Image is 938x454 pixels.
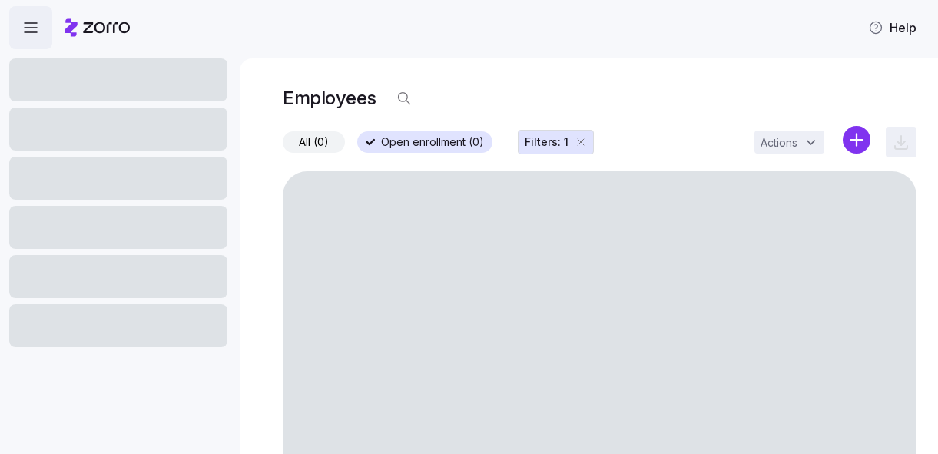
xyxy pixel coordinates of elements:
button: Actions [754,131,824,154]
h1: Employees [283,86,376,110]
span: Open enrollment (0) [381,132,484,152]
svg: add icon [843,126,870,154]
span: Actions [761,138,797,148]
span: All (0) [299,132,329,152]
span: Filters: 1 [525,134,568,150]
button: Filters: 1 [518,130,594,154]
button: Help [856,12,929,43]
span: Help [868,18,916,37]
